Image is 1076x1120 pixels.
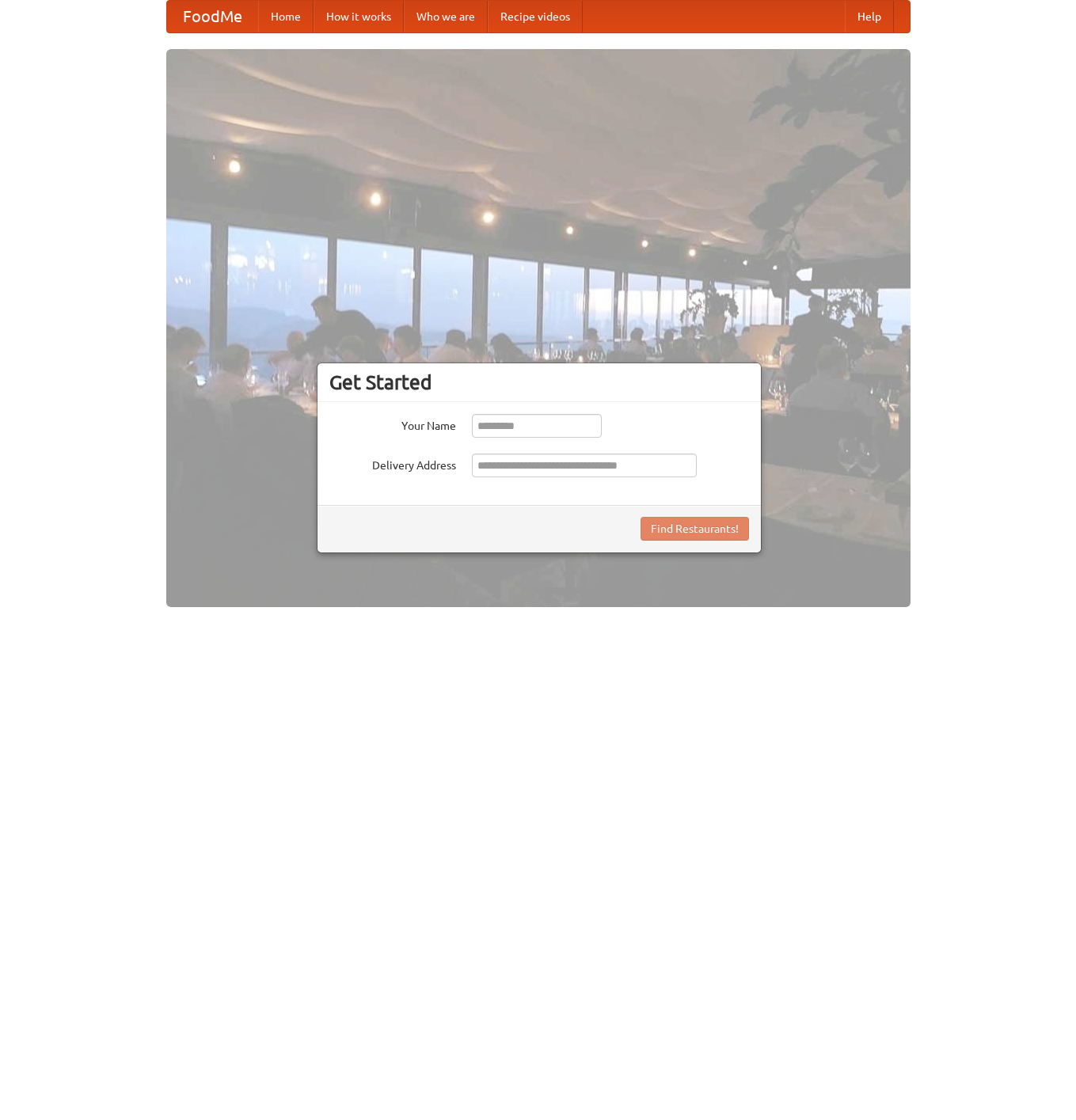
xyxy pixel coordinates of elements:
[167,1,258,32] a: FoodMe
[314,1,404,32] a: How it works
[488,1,583,32] a: Recipe videos
[404,1,488,32] a: Who we are
[329,370,749,394] h3: Get Started
[641,517,749,541] button: Find Restaurants!
[329,454,456,473] label: Delivery Address
[329,414,456,434] label: Your Name
[845,1,894,32] a: Help
[258,1,314,32] a: Home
